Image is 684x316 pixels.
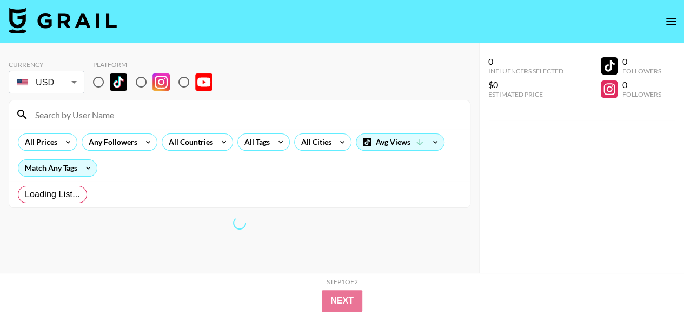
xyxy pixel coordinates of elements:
div: All Tags [238,134,272,150]
div: 0 [622,79,661,90]
div: Any Followers [82,134,140,150]
div: 0 [488,56,563,67]
div: All Countries [162,134,215,150]
span: Refreshing exchangeRatesNew, bookers, clients, countries, tags, cities, talent, talent... [231,214,248,231]
span: Loading List... [25,188,80,201]
img: Instagram [152,73,170,91]
div: 0 [622,56,661,67]
div: Currency [9,60,84,69]
input: Search by User Name [29,106,463,123]
div: Followers [622,90,661,98]
div: All Prices [18,134,59,150]
img: Grail Talent [9,8,117,33]
div: Followers [622,67,661,75]
button: Next [322,290,362,312]
img: TikTok [110,73,127,91]
div: Platform [93,60,221,69]
div: $0 [488,79,563,90]
div: Step 1 of 2 [327,278,358,286]
img: YouTube [195,73,212,91]
div: USD [11,73,82,92]
div: Influencers Selected [488,67,563,75]
div: Avg Views [356,134,444,150]
button: open drawer [660,11,682,32]
div: Match Any Tags [18,160,97,176]
div: All Cities [295,134,334,150]
div: Estimated Price [488,90,563,98]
